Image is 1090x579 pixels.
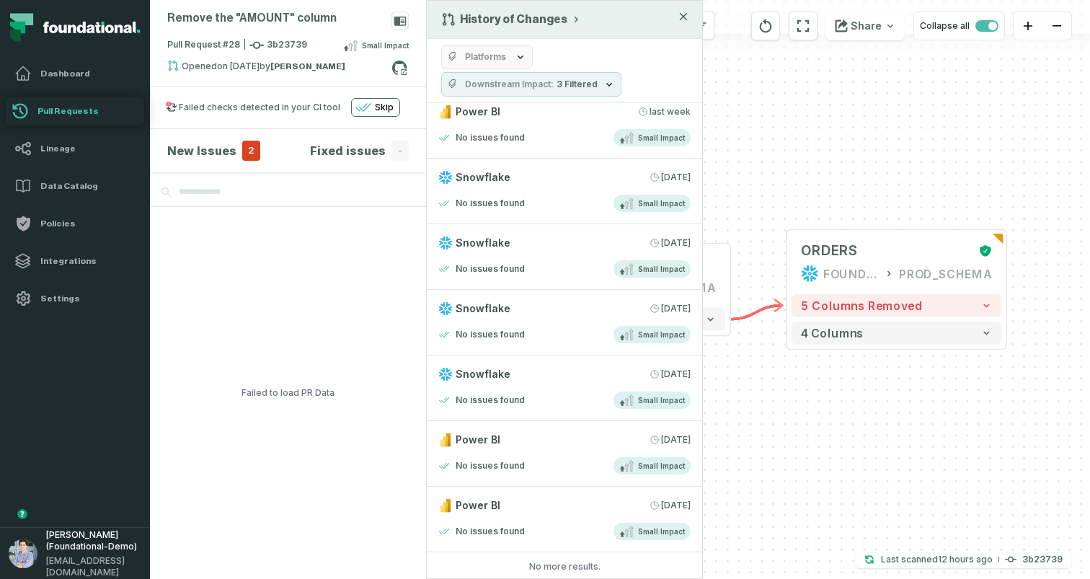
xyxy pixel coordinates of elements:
span: 4 columns [801,326,864,340]
h4: No issues found [456,198,525,209]
a: Power BI[DATE] 11:01:58 AMNo issues foundSmall Impact [427,93,702,159]
relative-time: Sep 18, 2025, 11:01 AM GMT+3 [650,106,691,118]
a: Settings [6,284,144,313]
p: Last scanned [881,552,993,567]
a: Integrations [6,247,144,275]
a: Power BI[DATE] 11:03:12 AMNo issues foundSmall Impact [427,421,702,487]
button: zoom out [1042,12,1071,40]
span: Small Impact [362,40,409,51]
button: Share [826,12,905,40]
a: Power BI[DATE] 11:01:42 AMNo issues foundSmall Impact [427,487,702,552]
div: Certified [974,244,992,257]
span: alon@foundational.io [46,555,141,578]
span: Small Impact [638,526,685,537]
a: Snowflake[DATE] 11:00:36 AMNo issues foundSmall Impact [427,290,702,355]
a: Snowflake[DATE] 11:00:35 AMNo issues foundSmall Impact [427,355,702,421]
h4: No issues found [456,526,525,537]
h4: Pull Requests [37,105,138,117]
h4: No issues found [456,460,525,472]
div: Tooltip anchor [16,508,29,521]
relative-time: Mar 10, 2025, 11:00 PM GMT+2 [217,61,260,71]
relative-time: Sep 14, 2025, 11:00 AM GMT+3 [661,237,691,249]
div: Remove the "AMOUNT" column [167,12,337,25]
span: Skip [375,102,394,113]
span: Small Impact [638,461,685,472]
relative-time: Sep 15, 2025, 11:03 AM GMT+3 [661,434,691,446]
a: Dashboard [6,59,144,88]
span: Small Impact [638,330,685,340]
span: 2 [242,141,260,161]
button: New Issues2Fixed issues- [167,141,409,161]
span: 3 Filtered [557,79,598,90]
span: 5 columns removed [801,299,923,312]
span: Small Impact [638,395,685,406]
relative-time: Sep 16, 2025, 11:00 AM GMT+3 [661,303,691,314]
span: Power BI [456,498,500,513]
h4: Fixed issues [310,142,386,159]
relative-time: Sep 15, 2025, 11:00 AM GMT+3 [661,368,691,380]
h4: No issues found [456,394,525,406]
h4: Policies [40,218,136,229]
h4: No issues found [456,329,525,340]
relative-time: Sep 17, 2025, 11:00 AM GMT+3 [661,172,691,183]
img: avatar of Alon Nafta [9,539,37,568]
a: Data Catalog [6,172,144,200]
h4: New Issues [167,142,236,159]
div: Failed checks detected in your CI tool [179,102,340,113]
strong: Barak Fargoun (fargoun) [270,62,345,71]
h4: No issues found [456,263,525,275]
div: FOUNDATIONAL_DB [823,265,879,283]
span: Snowflake [456,367,510,381]
relative-time: Sep 12, 2025, 11:01 AM GMT+3 [661,500,691,511]
h4: Dashboard [40,68,136,79]
span: Small Impact [638,264,685,275]
div: ORDERS [801,242,858,260]
button: Platforms [441,45,533,69]
button: Skip [351,98,400,117]
span: Snowflake [456,301,510,316]
a: Snowflake[DATE] 11:00:29 AMNo issues foundSmall Impact [427,159,702,224]
a: Lineage [6,134,144,163]
span: Small Impact [638,133,685,143]
span: Power BI [456,433,500,447]
div: No more results. [427,561,702,573]
a: Policies [6,209,144,238]
button: Last scanned[DATE] 4:22:16 AM3b23739 [855,551,1071,568]
h4: No issues found [456,132,525,143]
span: - [391,141,409,161]
button: Downstream Impact3 Filtered [441,72,621,97]
relative-time: Sep 28, 2025, 4:22 AM GMT+3 [938,554,993,565]
h4: Lineage [40,143,136,154]
span: Snowflake [456,236,510,250]
span: Platforms [465,51,506,63]
div: PROD_SCHEMA [623,278,717,296]
button: zoom in [1014,12,1042,40]
span: Snowflake [456,170,510,185]
h4: Integrations [40,255,136,267]
span: Downstream Impact [465,79,554,90]
a: Pull Requests [6,97,144,125]
a: View on github [390,58,409,77]
h4: 3b23739 [1022,555,1063,564]
div: PROD_SCHEMA [899,265,993,283]
span: Pull Request #28 3b23739 [167,38,307,53]
a: Snowflake[DATE] 11:00:39 AMNo issues foundSmall Impact [427,224,702,290]
g: Edge from c8867c613c347eb7857e509391c84b7d to 0dd85c77dd217d0afb16c7d4fb3eff19 [730,306,782,319]
button: History of Changes [441,12,582,27]
span: Power BI [456,105,500,119]
span: Alon Nafta (Foundational-Demo) [46,529,141,552]
h4: Data Catalog [40,180,136,192]
h4: Settings [40,293,136,304]
div: Opened by [167,60,391,77]
span: Small Impact [638,198,685,209]
button: Collapse all [913,12,1005,40]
